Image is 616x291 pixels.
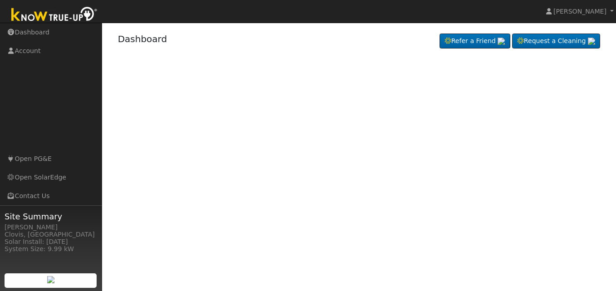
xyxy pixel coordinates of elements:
[7,5,102,25] img: Know True-Up
[5,223,97,232] div: [PERSON_NAME]
[5,230,97,239] div: Clovis, [GEOGRAPHIC_DATA]
[498,38,505,45] img: retrieve
[47,276,54,283] img: retrieve
[118,34,167,44] a: Dashboard
[5,244,97,254] div: System Size: 9.99 kW
[512,34,600,49] a: Request a Cleaning
[440,34,510,49] a: Refer a Friend
[5,210,97,223] span: Site Summary
[553,8,606,15] span: [PERSON_NAME]
[588,38,595,45] img: retrieve
[5,237,97,247] div: Solar Install: [DATE]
